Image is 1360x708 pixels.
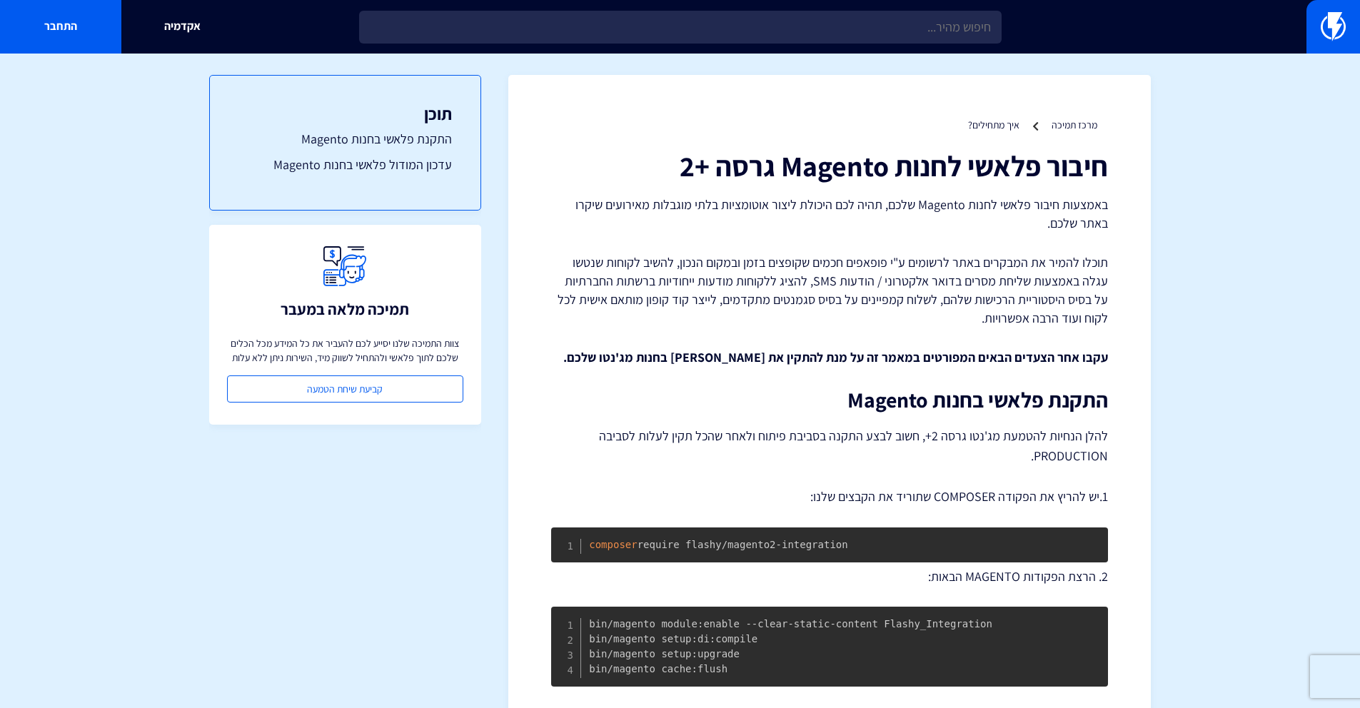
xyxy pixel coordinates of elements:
h2: התקנת פלאשי בחנות Magento [551,388,1108,412]
span: composer [589,539,637,550]
a: התקנת פלאשי בחנות Magento [238,130,452,148]
p: באמצעות חיבור פלאשי לחנות Magento שלכם, תהיה לכם היכולת ליצור אוטומציות בלתי מוגבלות מאירועים שיק... [551,196,1108,232]
p: צוות התמיכה שלנו יסייע לכם להעביר את כל המידע מכל הכלים שלכם לתוך פלאשי ולהתחיל לשווק מיד, השירות... [227,336,463,365]
p: 1.יש להריץ את הפקודה COMPOSER שתוריד את הקבצים שלנו: [551,487,1108,506]
a: קביעת שיחת הטמעה [227,375,463,403]
a: עדכון המודול פלאשי בחנות Magento [238,156,452,174]
p: 2. הרצת הפקודות MAGENTO הבאות: [551,567,1108,586]
h3: תוכן [238,104,452,123]
strong: עקבו אחר הצעדים הבאים המפורטים במאמר זה על מנת להתקין את [PERSON_NAME] בחנות מג'נטו שלכם. [563,349,1108,365]
input: חיפוש מהיר... [359,11,1002,44]
code: require flashy/magento2-integration [589,539,847,550]
h1: חיבור פלאשי לחנות Magento גרסה +2 [551,150,1108,181]
p: תוכלו להמיר את המבקרים באתר לרשומים ע"י פופאפים חכמים שקופצים בזמן ובמקום הנכון, להשיב לקוחות שנט... [551,253,1108,327]
code: bin/magento module:enable --clear-static-content Flashy_Integration bin/magento setup:di:compile ... [589,618,992,674]
a: איך מתחילים? [968,118,1019,131]
p: להלן הנחיות להטמעת מג'נטו גרסה 2+, חשוב לבצע התקנה בסביבת פיתוח ולאחר שהכל תקין לעלות לסביבה PROD... [551,426,1108,466]
h3: תמיכה מלאה במעבר [281,300,409,318]
a: מרכז תמיכה [1052,118,1097,131]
